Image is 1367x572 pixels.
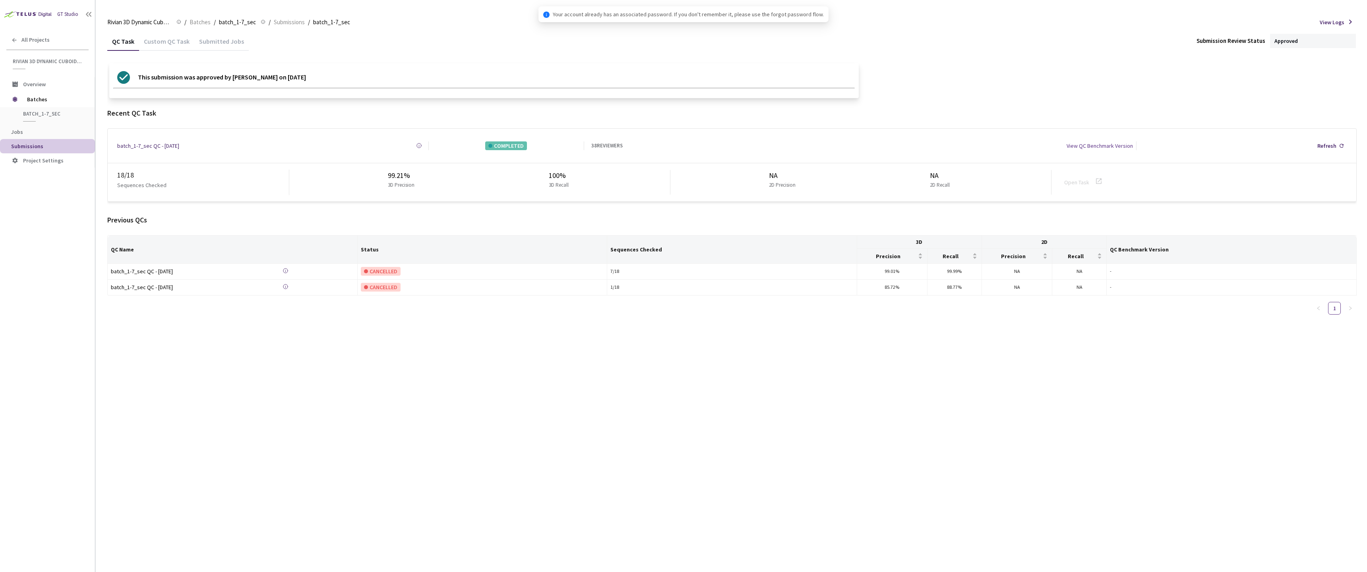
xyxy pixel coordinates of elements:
[610,268,854,275] div: 7 / 18
[111,283,222,292] a: batch_1-7_sec QC - [DATE]
[139,37,194,51] div: Custom QC Task
[27,91,81,107] span: Batches
[769,170,799,181] div: NA
[194,37,249,51] div: Submitted Jobs
[358,236,608,263] th: Status
[610,284,854,291] div: 1 / 18
[1312,302,1325,315] li: Previous Page
[138,71,306,84] p: This submission was approved by [PERSON_NAME] on [DATE]
[388,170,418,181] div: 99.21%
[1316,306,1321,311] span: left
[23,110,82,117] span: batch_1-7_sec
[982,236,1107,249] th: 2D
[769,181,796,189] p: 2D Precision
[930,181,950,189] p: 2D Recall
[1348,306,1353,311] span: right
[591,142,623,150] div: 38 REVIEWERS
[607,236,857,263] th: Sequences Checked
[857,236,982,249] th: 3D
[985,253,1041,259] span: Precision
[1055,253,1096,259] span: Recall
[1110,284,1353,291] div: -
[549,170,572,181] div: 100%
[927,249,982,263] th: Recall
[111,267,222,276] a: batch_1-7_sec QC - [DATE]
[1064,179,1089,186] a: Open Task
[361,267,401,276] div: CANCELLED
[982,249,1052,263] th: Precision
[107,108,1357,119] div: Recent QC Task
[1317,141,1336,150] div: Refresh
[184,17,186,27] li: /
[1197,36,1265,46] div: Submission Review Status
[931,253,971,259] span: Recall
[1052,280,1107,296] td: NA
[269,17,271,27] li: /
[982,280,1052,296] td: NA
[13,58,84,65] span: Rivian 3D Dynamic Cuboids[2024-25]
[553,10,824,19] span: Your account already has an associated password. If you don't remember it, please use the forgot ...
[549,181,569,189] p: 3D Recall
[107,17,172,27] span: Rivian 3D Dynamic Cuboids[2024-25]
[1320,18,1344,27] span: View Logs
[190,17,211,27] span: Batches
[857,249,927,263] th: Precision
[214,17,216,27] li: /
[313,17,350,27] span: batch_1-7_sec
[930,170,953,181] div: NA
[107,37,139,51] div: QC Task
[1312,302,1325,315] button: left
[11,143,43,150] span: Submissions
[388,181,414,189] p: 3D Precision
[1052,264,1107,280] td: NA
[927,264,982,280] td: 99.99%
[1344,302,1357,315] button: right
[117,141,179,150] a: batch_1-7_sec QC - [DATE]
[107,214,1357,226] div: Previous QCs
[1107,236,1357,263] th: QC Benchmark Version
[927,280,982,296] td: 88.77%
[1067,141,1133,150] div: View QC Benchmark Version
[1344,302,1357,315] li: Next Page
[108,236,358,263] th: QC Name
[117,170,289,181] div: 18 / 18
[543,12,550,18] span: info-circle
[23,81,46,88] span: Overview
[272,17,306,26] a: Submissions
[485,141,527,150] div: COMPLETED
[117,181,167,189] p: Sequences Checked
[857,264,927,280] td: 99.01%
[57,10,78,18] div: GT Studio
[21,37,50,43] span: All Projects
[1110,268,1353,275] div: -
[860,253,916,259] span: Precision
[1052,249,1107,263] th: Recall
[1328,302,1341,315] li: 1
[274,17,305,27] span: Submissions
[857,280,927,296] td: 85.72%
[982,264,1052,280] td: NA
[11,128,23,135] span: Jobs
[308,17,310,27] li: /
[1328,302,1340,314] a: 1
[219,17,256,27] span: batch_1-7_sec
[361,283,401,292] div: CANCELLED
[188,17,212,26] a: Batches
[23,157,64,164] span: Project Settings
